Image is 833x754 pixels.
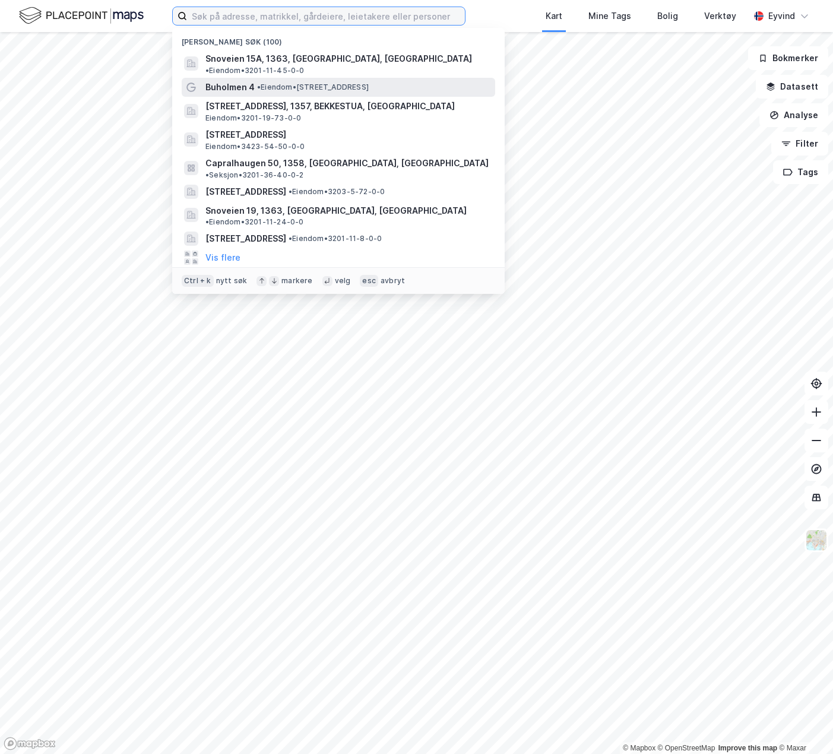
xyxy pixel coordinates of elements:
button: Bokmerker [748,46,828,70]
div: esc [360,275,378,287]
button: Vis flere [205,251,240,265]
button: Analyse [759,103,828,127]
span: • [205,217,209,226]
div: Verktøy [704,9,736,23]
span: • [205,170,209,179]
span: Eiendom • [STREET_ADDRESS] [257,83,369,92]
span: Eiendom • 3423-54-50-0-0 [205,142,305,151]
a: Mapbox homepage [4,737,56,750]
span: Snoveien 15A, 1363, [GEOGRAPHIC_DATA], [GEOGRAPHIC_DATA] [205,52,472,66]
span: Eiendom • 3201-11-45-0-0 [205,66,305,75]
span: [STREET_ADDRESS] [205,128,490,142]
div: avbryt [381,276,405,286]
span: Eiendom • 3203-5-72-0-0 [289,187,385,197]
span: [STREET_ADDRESS], 1357, BEKKESTUA, [GEOGRAPHIC_DATA] [205,99,490,113]
span: [STREET_ADDRESS] [205,232,286,246]
input: Søk på adresse, matrikkel, gårdeiere, leietakere eller personer [187,7,465,25]
span: • [205,66,209,75]
div: nytt søk [216,276,248,286]
span: Seksjon • 3201-36-40-0-2 [205,170,304,180]
a: Improve this map [718,744,777,752]
div: Bolig [657,9,678,23]
button: Filter [771,132,828,156]
button: Tags [773,160,828,184]
div: Kontrollprogram for chat [774,697,833,754]
a: Mapbox [623,744,655,752]
button: Datasett [756,75,828,99]
span: • [289,187,292,196]
span: Eiendom • 3201-11-8-0-0 [289,234,382,243]
span: [STREET_ADDRESS] [205,185,286,199]
span: Eiendom • 3201-11-24-0-0 [205,217,304,227]
img: logo.f888ab2527a4732fd821a326f86c7f29.svg [19,5,144,26]
span: Eiendom • 3201-19-73-0-0 [205,113,301,123]
div: markere [281,276,312,286]
div: Mine Tags [588,9,631,23]
iframe: Chat Widget [774,697,833,754]
div: Kart [546,9,562,23]
img: Z [805,529,828,552]
span: • [289,234,292,243]
span: Snoveien 19, 1363, [GEOGRAPHIC_DATA], [GEOGRAPHIC_DATA] [205,204,467,218]
div: [PERSON_NAME] søk (100) [172,28,505,49]
span: Capralhaugen 50, 1358, [GEOGRAPHIC_DATA], [GEOGRAPHIC_DATA] [205,156,489,170]
a: OpenStreetMap [658,744,715,752]
div: Ctrl + k [182,275,214,287]
div: velg [335,276,351,286]
span: Buholmen 4 [205,80,255,94]
span: • [257,83,261,91]
div: Eyvind [768,9,795,23]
